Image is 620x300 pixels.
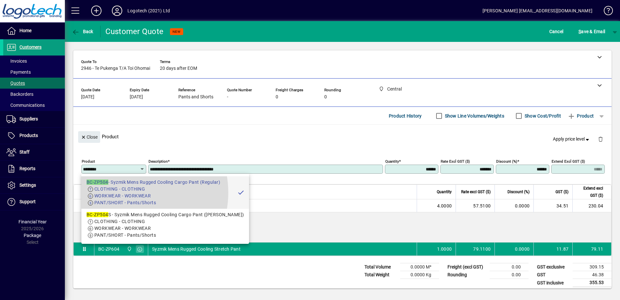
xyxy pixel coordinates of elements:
[160,66,197,71] span: 20 days after EOM
[73,125,612,148] div: Product
[3,67,65,78] a: Payments
[86,5,107,17] button: Add
[152,203,239,209] span: Mens Rugged Cooling Stretch Short Short
[19,44,42,50] span: Customers
[3,177,65,194] a: Settings
[496,159,517,164] mat-label: Discount (%)
[437,188,452,195] span: Quantity
[599,1,612,22] a: Knowledge Base
[444,113,504,119] label: Show Line Volumes/Weights
[6,92,33,97] span: Backorders
[125,245,133,253] span: Central
[105,26,164,37] div: Customer Quote
[6,81,25,86] span: Quotes
[549,26,564,37] span: Cancel
[573,263,612,271] td: 309.15
[593,131,608,147] button: Delete
[533,199,572,212] td: 34.51
[483,6,592,16] div: [PERSON_NAME] [EMAIL_ADDRESS][DOMAIN_NAME]
[385,159,399,164] mat-label: Quantity
[437,203,452,209] span: 4.0000
[523,113,561,119] label: Show Cost/Profit
[3,144,65,160] a: Staff
[78,131,100,143] button: Close
[3,78,65,89] a: Quotes
[6,58,27,64] span: Invoices
[507,188,530,195] span: Discount (%)
[19,28,31,33] span: Home
[19,149,30,155] span: Staff
[324,94,327,100] span: 0
[3,128,65,144] a: Products
[3,161,65,177] a: Reports
[400,263,439,271] td: 0.0000 M³
[19,182,36,188] span: Settings
[72,29,93,34] span: Back
[444,263,490,271] td: Freight (excl GST)
[533,243,572,256] td: 11.87
[550,133,593,145] button: Apply price level
[98,246,119,252] div: BC-ZP604
[400,271,439,279] td: 0.0000 Kg
[70,26,95,37] button: Back
[6,69,31,75] span: Payments
[130,94,143,100] span: [DATE]
[178,94,213,100] span: Pants and Shorts
[552,159,585,164] mat-label: Extend excl GST ($)
[490,263,529,271] td: 0.00
[3,89,65,100] a: Backorders
[564,110,597,122] button: Product
[461,188,491,195] span: Rate excl GST ($)
[149,159,168,164] mat-label: Description
[77,134,102,140] app-page-header-button: Close
[227,94,228,100] span: -
[386,110,424,122] button: Product History
[19,116,38,121] span: Suppliers
[173,30,181,34] span: NEW
[593,136,608,142] app-page-header-button: Delete
[82,159,95,164] mat-label: Product
[94,212,611,242] div: BLACK 2 X SIZE 87 2 X SIZE 97
[437,246,452,252] span: 1.0000
[107,5,127,17] button: Profile
[81,66,150,71] span: 2946 - Te Pukenga T/A Toi Ohomai
[98,188,106,195] span: Item
[65,26,101,37] app-page-header-button: Back
[567,111,594,121] span: Product
[534,263,573,271] td: GST exclusive
[361,263,400,271] td: Total Volume
[18,219,47,224] span: Financial Year
[577,185,603,199] span: Extend excl GST ($)
[361,271,400,279] td: Total Weight
[152,188,172,195] span: Description
[19,199,36,204] span: Support
[573,271,612,279] td: 46.38
[572,243,611,256] td: 79.11
[441,159,470,164] mat-label: Rate excl GST ($)
[573,279,612,287] td: 355.53
[572,199,611,212] td: 230.04
[276,94,278,100] span: 0
[578,29,581,34] span: S
[575,26,608,37] button: Save & Email
[19,133,38,138] span: Products
[98,203,119,209] div: BC-ZS607
[495,243,533,256] td: 0.0000
[81,94,94,100] span: [DATE]
[490,271,529,279] td: 0.00
[555,188,568,195] span: GST ($)
[444,271,490,279] td: Rounding
[389,111,422,121] span: Product History
[534,271,573,279] td: GST
[3,111,65,127] a: Suppliers
[152,246,241,252] span: Syzmik Mens Rugged Cooling Stretch Pant
[578,26,605,37] span: ave & Email
[3,56,65,67] a: Invoices
[81,132,98,143] span: Close
[3,23,65,39] a: Home
[553,136,590,143] span: Apply price level
[3,100,65,111] a: Communications
[6,103,45,108] span: Communications
[125,202,133,209] span: Central
[127,6,170,16] div: Logotech (2021) Ltd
